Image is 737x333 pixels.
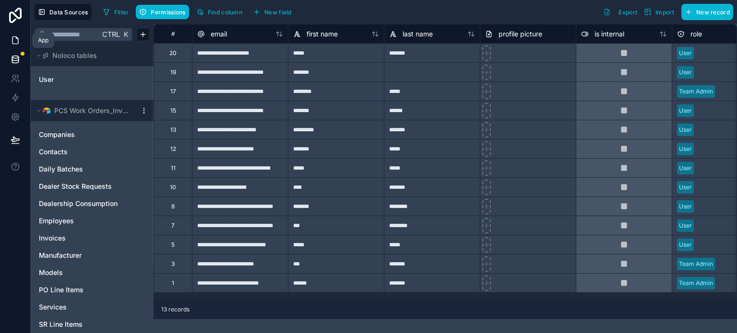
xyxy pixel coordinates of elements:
[99,5,132,19] button: Filter
[39,75,117,84] a: User
[35,127,150,142] div: Companies
[193,5,246,19] button: Find column
[171,241,175,249] div: 5
[39,164,83,174] span: Daily Batches
[678,4,733,20] a: New record
[54,106,132,115] span: PCS Work Orders_Invoicing
[690,29,702,39] span: role
[679,164,692,172] div: User
[38,36,48,44] div: App
[151,9,185,16] span: Permissions
[39,285,126,295] a: PO Line Items
[641,4,678,20] button: Import
[679,126,692,134] div: User
[35,196,150,211] div: Dealership Consumption
[499,29,542,39] span: profile picture
[170,88,176,95] div: 17
[136,5,189,19] button: Permissions
[170,184,176,191] div: 10
[35,213,150,229] div: Employees
[600,4,641,20] button: Export
[39,130,75,139] span: Companies
[39,251,126,260] a: Manufacturer
[43,107,50,115] img: Airtable Logo
[39,216,126,226] a: Employees
[171,260,175,268] div: 3
[35,161,150,177] div: Daily Batches
[171,164,176,172] div: 11
[679,183,692,192] div: User
[39,182,126,191] a: Dealer Stock Requests
[39,233,66,243] span: Invoices
[35,230,150,246] div: Invoices
[35,4,92,20] button: Data Sources
[679,279,713,287] div: Team Admin
[35,104,136,117] button: Airtable LogoPCS Work Orders_Invoicing
[250,5,295,19] button: New field
[39,268,63,277] span: Models
[136,5,192,19] a: Permissions
[39,216,74,226] span: Employees
[35,49,144,62] button: Noloco tables
[39,320,126,329] a: SR Line Items
[39,320,83,329] span: SR Line Items
[679,49,692,57] div: User
[52,51,97,60] span: Noloco tables
[171,203,175,210] div: 8
[696,9,730,16] span: New record
[35,72,150,87] div: User
[679,221,692,230] div: User
[101,28,121,40] span: Ctrl
[35,179,150,194] div: Dealer Stock Requests
[39,75,54,84] span: User
[211,29,227,39] span: email
[39,147,126,157] a: Contacts
[39,164,126,174] a: Daily Batches
[35,144,150,160] div: Contacts
[170,145,176,153] div: 12
[170,69,176,76] div: 19
[170,126,176,134] div: 13
[679,145,692,153] div: User
[679,260,713,268] div: Team Admin
[35,282,150,298] div: PO Line Items
[39,147,68,157] span: Contacts
[39,285,83,295] span: PO Line Items
[39,130,126,139] a: Companies
[618,9,637,16] span: Export
[161,30,185,37] div: #
[39,199,118,208] span: Dealership Consumption
[114,9,129,16] span: Filter
[679,106,692,115] div: User
[594,29,624,39] span: is internal
[679,241,692,249] div: User
[172,279,174,287] div: 1
[39,199,126,208] a: Dealership Consumption
[35,265,150,280] div: Models
[169,49,177,57] div: 20
[307,29,338,39] span: first name
[655,9,674,16] span: Import
[39,302,67,312] span: Services
[170,107,176,115] div: 15
[264,9,292,16] span: New field
[49,9,88,16] span: Data Sources
[679,87,713,96] div: Team Admin
[35,248,150,263] div: Manufacturer
[122,31,129,38] span: K
[208,9,242,16] span: Find column
[403,29,433,39] span: last name
[679,202,692,211] div: User
[681,4,733,20] button: New record
[679,68,692,77] div: User
[35,317,150,332] div: SR Line Items
[39,233,126,243] a: Invoices
[171,222,175,230] div: 7
[39,302,126,312] a: Services
[161,306,190,313] span: 13 records
[39,251,82,260] span: Manufacturer
[39,268,126,277] a: Models
[39,182,112,191] span: Dealer Stock Requests
[35,299,150,315] div: Services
